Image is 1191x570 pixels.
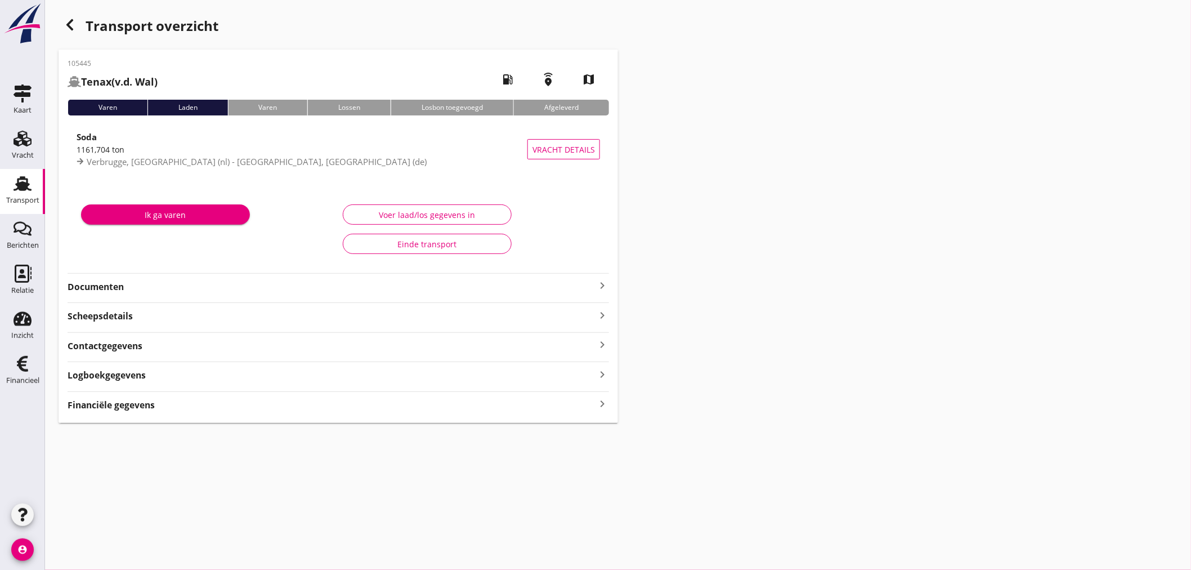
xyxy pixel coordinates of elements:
h2: (v.d. Wal) [68,74,158,90]
strong: Scheepsdetails [68,310,133,323]
i: keyboard_arrow_right [595,279,609,292]
div: Transport overzicht [59,14,618,41]
i: account_circle [11,538,34,561]
div: Einde transport [352,238,502,250]
div: Varen [68,100,147,115]
div: Vracht [12,152,34,159]
div: Kaart [14,106,32,114]
i: local_gas_station [492,64,523,95]
div: Berichten [7,242,39,249]
div: Financieel [6,377,39,384]
div: Voer laad/los gegevens in [352,209,502,221]
div: Losbon toegevoegd [391,100,513,115]
strong: Financiële gegevens [68,399,155,412]
div: Transport [6,197,39,204]
button: Vracht details [527,139,600,159]
p: 105445 [68,59,158,69]
strong: Logboekgegevens [68,369,146,382]
div: Afgeleverd [513,100,609,115]
i: emergency_share [532,64,564,95]
i: keyboard_arrow_right [595,337,609,353]
div: Inzicht [11,332,34,339]
i: keyboard_arrow_right [595,308,609,323]
div: Varen [228,100,308,115]
div: Laden [147,100,228,115]
span: Vracht details [532,144,595,155]
button: Einde transport [343,234,512,254]
button: Ik ga varen [81,204,250,225]
span: Verbrugge, [GEOGRAPHIC_DATA] (nl) - [GEOGRAPHIC_DATA], [GEOGRAPHIC_DATA] (de) [87,156,427,167]
strong: Soda [77,131,97,142]
i: map [573,64,605,95]
i: keyboard_arrow_right [595,397,609,412]
strong: Tenax [81,75,111,88]
img: logo-small.a267ee39.svg [2,3,43,44]
i: keyboard_arrow_right [595,367,609,382]
div: Lossen [307,100,391,115]
div: Ik ga varen [90,209,241,221]
button: Voer laad/los gegevens in [343,204,512,225]
div: Relatie [11,287,34,294]
div: 1161,704 ton [77,144,527,155]
strong: Documenten [68,280,595,293]
a: Soda1161,704 tonVerbrugge, [GEOGRAPHIC_DATA] (nl) - [GEOGRAPHIC_DATA], [GEOGRAPHIC_DATA] (de)Vrac... [68,124,609,174]
strong: Contactgegevens [68,340,142,353]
